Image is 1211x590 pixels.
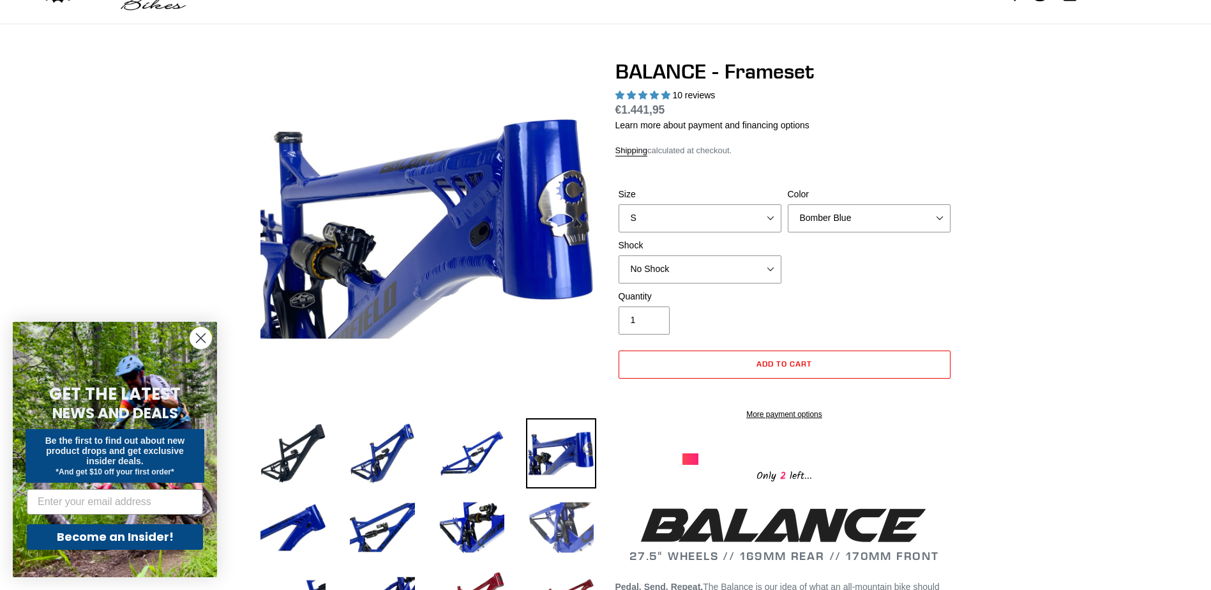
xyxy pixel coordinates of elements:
button: Close dialog [190,327,212,349]
a: Learn more about payment and financing options [615,120,809,130]
span: GET THE LATEST [49,382,181,405]
img: Load image into Gallery viewer, BALANCE - Frameset [347,492,417,563]
button: Become an Insider! [27,524,203,550]
a: Shipping [615,146,648,156]
h1: BALANCE - Frameset [615,59,954,84]
span: €1.441,95 [615,103,665,116]
h2: 27.5" WHEELS // 169MM REAR // 170MM FRONT [615,504,954,563]
div: calculated at checkout. [615,144,954,157]
label: Shock [619,239,781,252]
span: Add to cart [756,359,812,368]
label: Color [788,188,951,201]
a: More payment options [619,409,951,420]
span: Be the first to find out about new product drops and get exclusive insider deals. [45,435,185,466]
button: Add to cart [619,351,951,379]
img: Load image into Gallery viewer, BALANCE - Frameset [258,492,328,563]
input: Enter your email address [27,489,203,515]
span: NEWS AND DEALS [52,403,178,423]
img: Load image into Gallery viewer, BALANCE - Frameset [437,418,507,488]
label: Quantity [619,290,781,303]
img: Load image into Gallery viewer, BALANCE - Frameset [526,492,596,563]
span: 5.00 stars [615,90,673,100]
img: Load image into Gallery viewer, BALANCE - Frameset [437,492,507,563]
span: 10 reviews [672,90,715,100]
span: 2 [776,468,790,484]
div: Only left... [682,465,887,485]
label: Size [619,188,781,201]
img: Load image into Gallery viewer, BALANCE - Frameset [526,418,596,488]
span: *And get $10 off your first order* [56,467,174,476]
img: Load image into Gallery viewer, BALANCE - Frameset [347,418,417,488]
img: Load image into Gallery viewer, BALANCE - Frameset [258,418,328,488]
